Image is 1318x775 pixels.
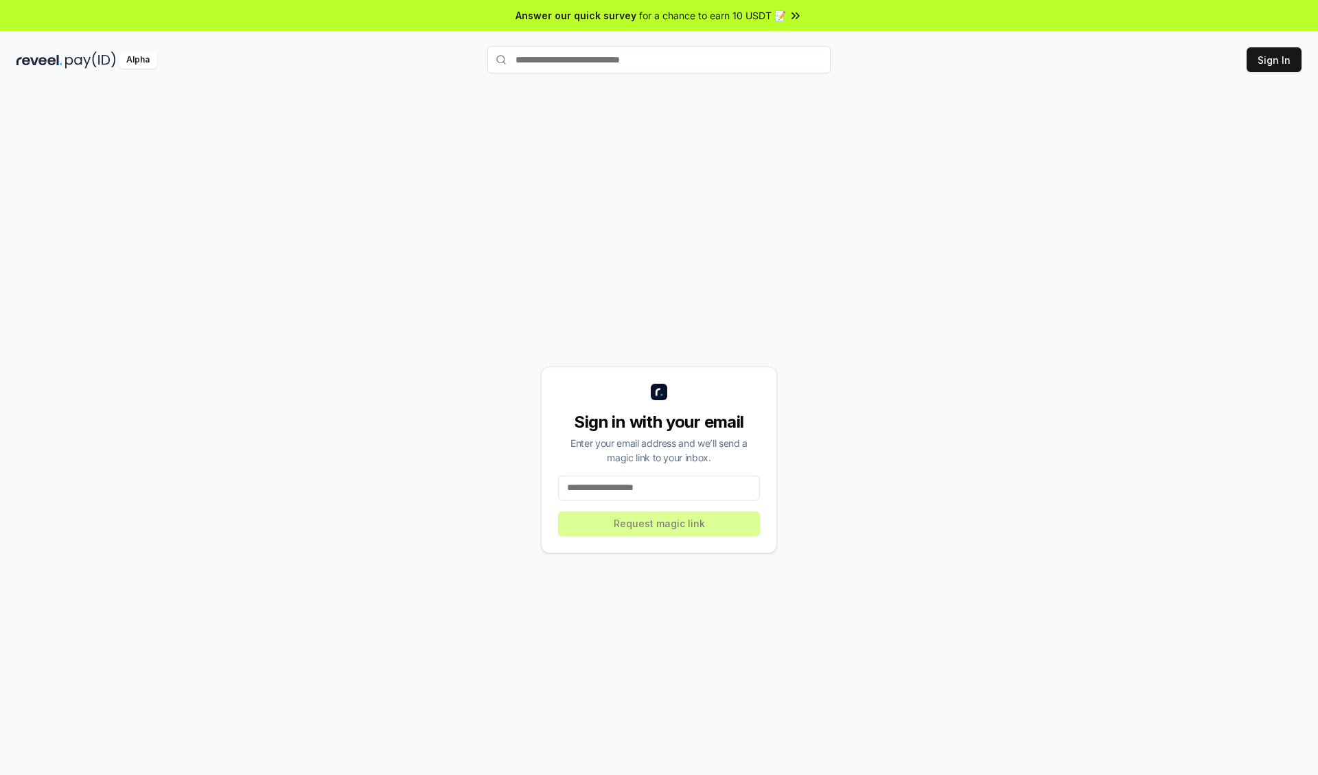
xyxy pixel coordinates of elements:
img: pay_id [65,51,116,69]
img: reveel_dark [16,51,62,69]
img: logo_small [651,384,667,400]
span: Answer our quick survey [516,8,636,23]
div: Alpha [119,51,157,69]
div: Sign in with your email [558,411,760,433]
span: for a chance to earn 10 USDT 📝 [639,8,786,23]
button: Sign In [1247,47,1302,72]
div: Enter your email address and we’ll send a magic link to your inbox. [558,436,760,465]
